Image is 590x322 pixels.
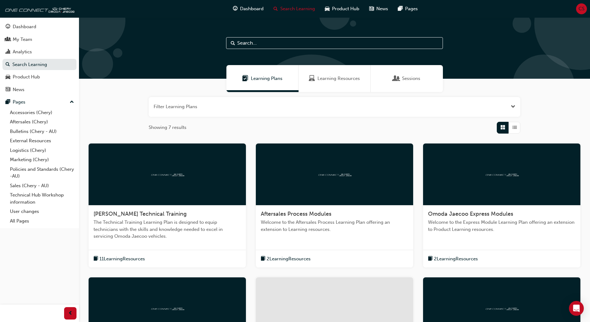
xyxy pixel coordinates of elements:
[2,20,76,96] button: DashboardMy TeamAnalyticsSearch LearningProduct HubNews
[2,34,76,45] a: My Team
[267,255,311,262] span: 2 Learning Resources
[485,171,519,177] img: oneconnect
[6,49,10,55] span: chart-icon
[2,59,76,70] a: Search Learning
[402,75,420,82] span: Sessions
[7,108,76,117] a: Accessories (Chery)
[2,96,76,108] button: Pages
[7,155,76,165] a: Marketing (Chery)
[7,127,76,136] a: Bulletins (Chery - AU)
[325,5,330,13] span: car-icon
[233,5,238,13] span: guage-icon
[3,2,74,15] img: oneconnect
[242,75,248,82] span: Learning Plans
[94,210,187,217] span: [PERSON_NAME] Technical Training
[150,305,184,311] img: oneconnect
[317,171,352,177] img: oneconnect
[7,146,76,155] a: Logistics (Chery)
[94,219,241,240] span: The Technical Training Learning Plan is designed to equip technicians with the skills and knowled...
[280,5,315,12] span: Search Learning
[7,181,76,191] a: Sales (Chery - AU)
[89,143,246,268] a: oneconnect[PERSON_NAME] Technical TrainingThe Technical Training Learning Plan is designed to equ...
[434,255,478,262] span: 2 Learning Resources
[6,74,10,80] span: car-icon
[2,21,76,33] a: Dashboard
[369,5,374,13] span: news-icon
[256,143,413,268] a: oneconnectAftersales Process ModulesWelcome to the Aftersales Process Learning Plan offering an e...
[68,310,73,317] span: prev-icon
[423,143,580,268] a: oneconnectOmoda Jaecoo Express ModulesWelcome to the Express Module Learning Plan offering an ext...
[251,75,282,82] span: Learning Plans
[13,36,32,43] div: My Team
[231,40,235,47] span: Search
[428,255,433,263] span: book-icon
[150,171,184,177] img: oneconnect
[6,37,10,42] span: people-icon
[7,190,76,207] a: Technical Hub Workshop information
[2,46,76,58] a: Analytics
[332,5,359,12] span: Product Hub
[2,71,76,83] a: Product Hub
[13,23,36,30] div: Dashboard
[273,5,278,13] span: search-icon
[226,65,299,92] a: Learning PlansLearning Plans
[13,99,25,106] div: Pages
[240,5,264,12] span: Dashboard
[485,305,519,311] img: oneconnect
[299,65,371,92] a: Learning ResourcesLearning Resources
[261,219,408,233] span: Welcome to the Aftersales Process Learning Plan offering an extension to Learning resources.
[428,210,513,217] span: Omoda Jaecoo Express Modules
[393,2,423,15] a: pages-iconPages
[261,255,311,263] button: book-icon2LearningResources
[7,117,76,127] a: Aftersales (Chery)
[320,2,364,15] a: car-iconProduct Hub
[226,37,443,49] input: Search...
[99,255,145,262] span: 11 Learning Resources
[576,3,587,14] button: CS
[376,5,388,12] span: News
[371,65,443,92] a: SessionsSessions
[2,84,76,95] a: News
[149,124,186,131] span: Showing 7 results
[393,75,400,82] span: Sessions
[511,103,515,110] button: Open the filter
[269,2,320,15] a: search-iconSearch Learning
[7,165,76,181] a: Policies and Standards (Chery -AU)
[512,124,517,131] span: List
[7,207,76,216] a: User changes
[428,219,575,233] span: Welcome to the Express Module Learning Plan offering an extension to Product Learning resources.
[6,24,10,30] span: guage-icon
[364,2,393,15] a: news-iconNews
[261,210,331,217] span: Aftersales Process Modules
[579,5,584,12] span: CS
[500,124,505,131] span: Grid
[228,2,269,15] a: guage-iconDashboard
[309,75,315,82] span: Learning Resources
[70,98,74,106] span: up-icon
[94,255,98,263] span: book-icon
[13,73,40,81] div: Product Hub
[405,5,418,12] span: Pages
[261,255,265,263] span: book-icon
[317,75,360,82] span: Learning Resources
[398,5,403,13] span: pages-icon
[7,216,76,226] a: All Pages
[7,136,76,146] a: External Resources
[94,255,145,263] button: book-icon11LearningResources
[6,99,10,105] span: pages-icon
[6,87,10,93] span: news-icon
[13,48,32,55] div: Analytics
[569,301,584,316] div: Open Intercom Messenger
[6,62,10,68] span: search-icon
[13,86,24,93] div: News
[428,255,478,263] button: book-icon2LearningResources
